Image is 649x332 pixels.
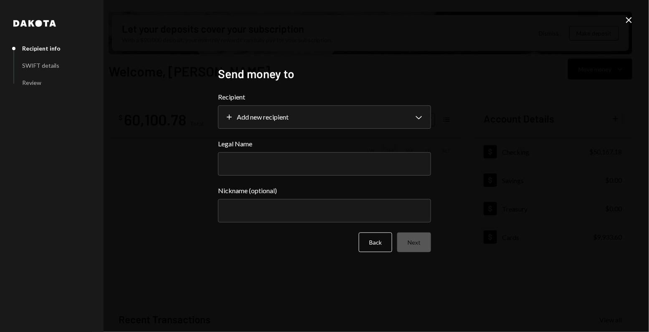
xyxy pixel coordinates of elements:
[359,232,392,252] button: Back
[22,62,59,69] div: SWIFT details
[218,186,431,196] label: Nickname (optional)
[218,105,431,129] button: Recipient
[22,79,41,86] div: Review
[218,92,431,102] label: Recipient
[22,45,61,52] div: Recipient info
[218,66,431,82] h2: Send money to
[218,139,431,149] label: Legal Name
